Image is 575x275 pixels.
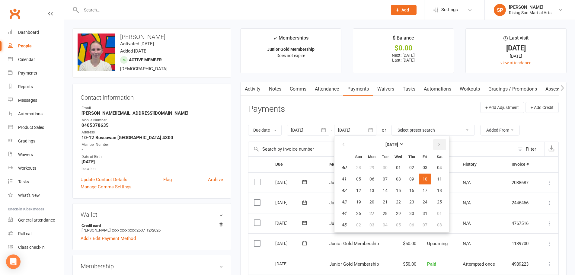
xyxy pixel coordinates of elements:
span: Junior Gold Membership [329,241,379,246]
span: N/A [463,200,471,206]
h3: Payments [248,104,285,114]
i: ✓ [273,35,277,41]
strong: 0405378635 [81,123,223,128]
th: Invoice # [506,157,538,172]
img: image1751870856.png [78,34,115,71]
a: Roll call [8,227,64,241]
input: Search... [79,6,383,14]
div: Product Sales [18,125,44,130]
span: 05 [356,177,361,181]
div: Email [81,105,223,111]
strong: [DATE] [81,159,223,165]
a: Gradings [8,134,64,148]
span: 06 [369,177,374,181]
button: Filter [514,142,544,156]
small: Wednesday [395,155,402,159]
div: Rising Sun Martial Arts [509,10,551,15]
div: Automations [18,111,43,116]
div: Workouts [18,166,36,171]
span: 28 [356,165,361,170]
div: [DATE] [275,259,303,268]
span: 02 [409,165,414,170]
a: Automations [8,107,64,121]
a: What's New [8,189,64,202]
a: Update Contact Details [81,176,127,183]
button: 08 [392,174,405,184]
div: Class check-in [18,245,45,250]
time: Added [DATE] [120,48,148,54]
span: 02 [356,222,361,227]
span: 06 [409,222,414,227]
button: 28 [379,208,391,219]
button: 04 [432,162,447,173]
button: Add [391,5,417,15]
strong: [PERSON_NAME][EMAIL_ADDRESS][DOMAIN_NAME] [81,110,223,116]
button: 06 [405,219,418,230]
div: Payments [18,71,37,75]
span: 29 [369,165,374,170]
span: 01 [396,165,401,170]
div: Filter [526,145,536,153]
button: 22 [392,197,405,207]
button: 07 [379,174,391,184]
a: Calendar [8,53,64,66]
span: Upcoming [427,241,448,246]
div: $0.00 [359,45,448,51]
span: 30 [409,211,414,216]
button: 26 [352,208,365,219]
div: Member Number [81,142,223,148]
div: or [382,126,386,134]
button: 06 [366,174,378,184]
span: 13 [369,188,374,193]
button: 13 [366,185,378,196]
button: 24 [419,197,431,207]
a: Add / Edit Payment Method [81,235,136,242]
span: 15 [396,188,401,193]
span: xxxx xxxx xxxx 2637 [112,228,145,232]
div: Dashboard [18,30,39,35]
div: Address [81,130,223,135]
td: 1139700 [506,233,538,254]
button: 29 [392,208,405,219]
button: 12 [352,185,365,196]
span: 03 [369,222,374,227]
div: [DATE] [275,198,303,207]
input: Search by invoice number [248,142,514,156]
a: Tasks [8,175,64,189]
div: Tasks [18,179,29,184]
span: Junior Gold Membership [329,221,379,226]
button: 05 [392,219,405,230]
em: 40 [341,165,346,170]
p: Next: [DATE] Last: [DATE] [359,53,448,62]
button: 10 [419,174,431,184]
span: 16 [409,188,414,193]
span: 28 [383,211,388,216]
span: 07 [383,177,388,181]
strong: 10-12 Boscawan [GEOGRAPHIC_DATA] 4300 [81,135,223,140]
button: 20 [366,197,378,207]
a: Comms [286,82,311,96]
em: 44 [341,211,346,216]
span: Junior Gold Membership [329,180,379,185]
button: 04 [379,219,391,230]
td: $50.00 [392,254,421,274]
button: 21 [379,197,391,207]
small: Thursday [408,155,415,159]
a: Reports [8,80,64,94]
span: 27 [369,211,374,216]
em: 41 [341,176,346,182]
div: Calendar [18,57,35,62]
div: Mobile Number [81,117,223,123]
span: 11 [437,177,442,181]
a: People [8,39,64,53]
a: Clubworx [7,6,22,21]
a: Attendance [311,82,343,96]
div: General attendance [18,218,55,222]
span: 01 [437,211,442,216]
small: Friday [423,155,427,159]
span: 25 [437,200,442,204]
div: [DATE] [275,238,303,248]
span: 18 [437,188,442,193]
div: What's New [18,193,40,198]
button: 02 [405,162,418,173]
